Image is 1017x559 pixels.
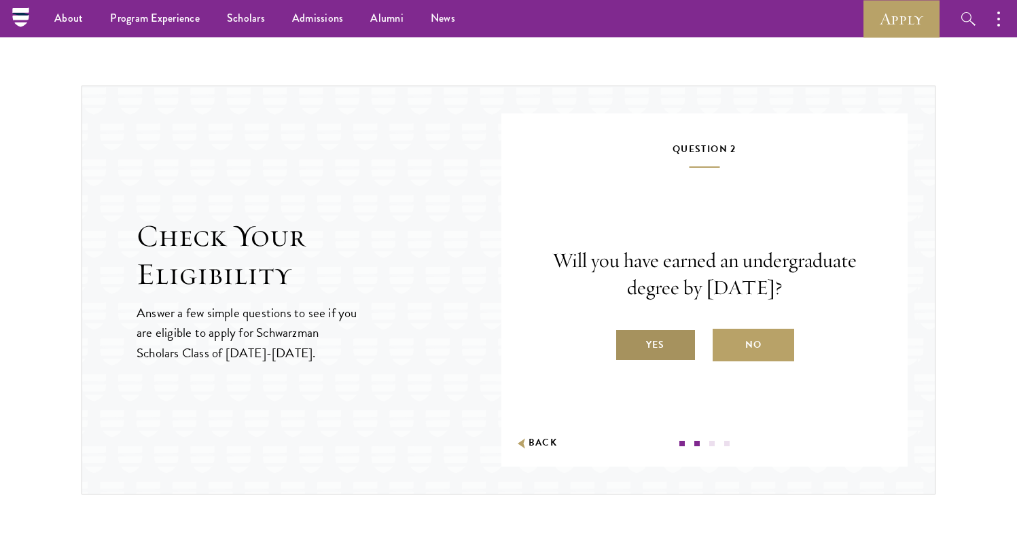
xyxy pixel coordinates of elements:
p: Will you have earned an undergraduate degree by [DATE]? [542,247,867,302]
h5: Question 2 [542,141,867,168]
label: No [713,329,794,361]
h2: Check Your Eligibility [137,217,501,293]
label: Yes [615,329,696,361]
button: Back [515,436,558,450]
p: Answer a few simple questions to see if you are eligible to apply for Schwarzman Scholars Class o... [137,303,359,362]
